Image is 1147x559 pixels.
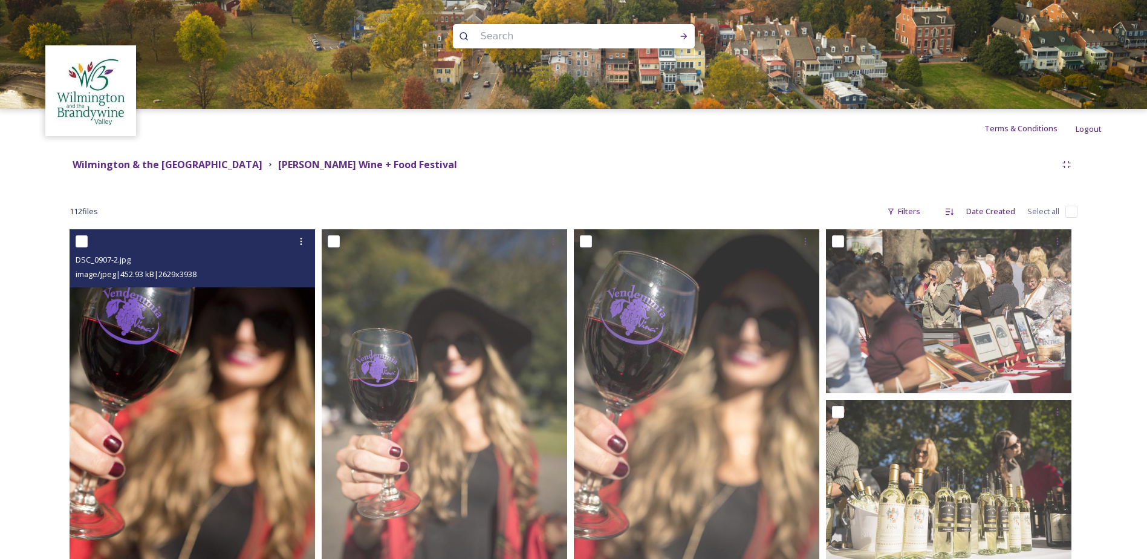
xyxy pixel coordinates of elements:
[73,158,262,171] strong: Wilmington & the [GEOGRAPHIC_DATA]
[1076,123,1102,134] span: Logout
[70,206,98,217] span: 112 file s
[76,269,197,279] span: image/jpeg | 452.93 kB | 2629 x 3938
[47,47,135,135] img: download%20%281%29.jpeg
[984,121,1076,136] a: Terms & Conditions
[475,23,640,50] input: Search
[1027,206,1059,217] span: Select all
[984,123,1058,134] span: Terms & Conditions
[826,229,1071,393] img: DSC_0908.jpg
[960,200,1021,223] div: Date Created
[881,200,926,223] div: Filters
[278,158,457,171] strong: [PERSON_NAME] Wine + Food Festival
[76,254,131,265] span: DSC_0907-2.jpg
